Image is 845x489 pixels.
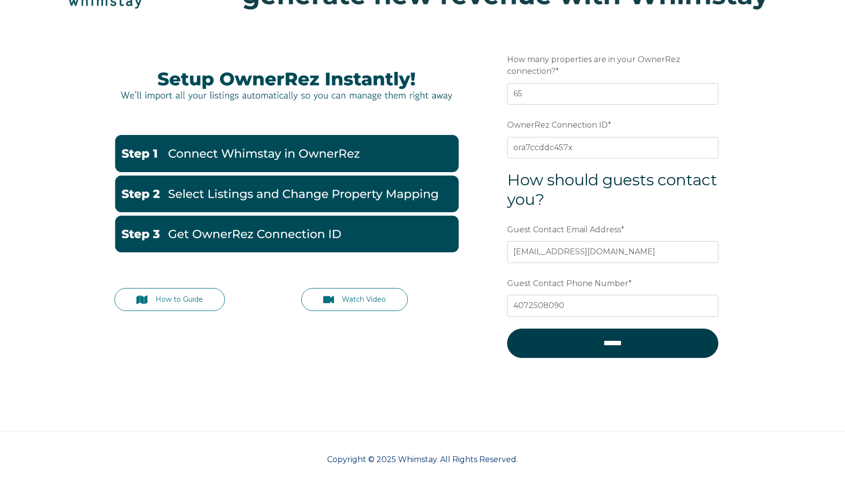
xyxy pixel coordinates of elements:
img: Go to OwnerRez Account-1 [114,135,459,172]
img: Get OwnerRez Connection ID [114,216,459,252]
p: Copyright © 2025 Whimstay. All Rights Reserved. [105,454,740,466]
a: Watch Video [301,288,408,311]
img: Change Property Mappings [114,176,459,212]
span: Guest Contact Email Address [507,222,621,237]
span: OwnerRez Connection ID [507,117,608,133]
span: How should guests contact you? [507,170,717,209]
img: Picture27 [114,62,459,108]
a: How to Guide [114,288,225,311]
span: Guest Contact Phone Number [507,276,628,291]
span: How many properties are in your OwnerRez connection? [507,52,680,79]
